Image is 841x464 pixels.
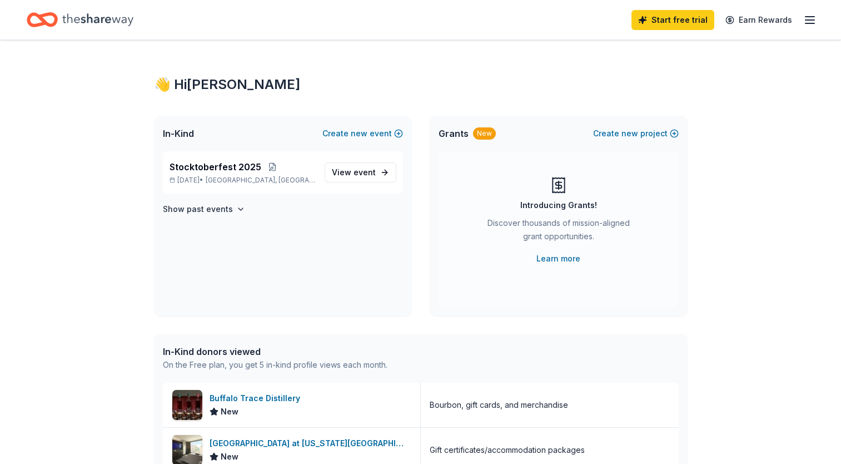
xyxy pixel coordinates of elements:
[170,160,261,174] span: Stocktoberfest 2025
[163,127,194,140] span: In-Kind
[536,252,580,265] a: Learn more
[163,358,387,372] div: On the Free plan, you get 5 in-kind profile views each month.
[520,199,597,212] div: Introducing Grants!
[325,162,396,182] a: View event
[27,7,133,33] a: Home
[163,203,245,216] button: Show past events
[170,176,316,185] p: [DATE] •
[221,405,238,418] span: New
[172,390,202,420] img: Image for Buffalo Trace Distillery
[593,127,679,140] button: Createnewproject
[210,392,305,405] div: Buffalo Trace Distillery
[332,166,376,179] span: View
[719,10,799,30] a: Earn Rewards
[163,345,387,358] div: In-Kind donors viewed
[221,450,238,463] span: New
[439,127,469,140] span: Grants
[351,127,367,140] span: new
[430,398,568,412] div: Bourbon, gift cards, and merchandise
[206,176,315,185] span: [GEOGRAPHIC_DATA], [GEOGRAPHIC_DATA]
[322,127,403,140] button: Createnewevent
[154,76,688,93] div: 👋 Hi [PERSON_NAME]
[210,437,411,450] div: [GEOGRAPHIC_DATA] at [US_STATE][GEOGRAPHIC_DATA]
[163,203,233,216] h4: Show past events
[621,127,638,140] span: new
[483,216,634,248] div: Discover thousands of mission-aligned grant opportunities.
[631,10,714,30] a: Start free trial
[354,167,376,177] span: event
[473,127,496,140] div: New
[430,443,585,457] div: Gift certificates/accommodation packages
